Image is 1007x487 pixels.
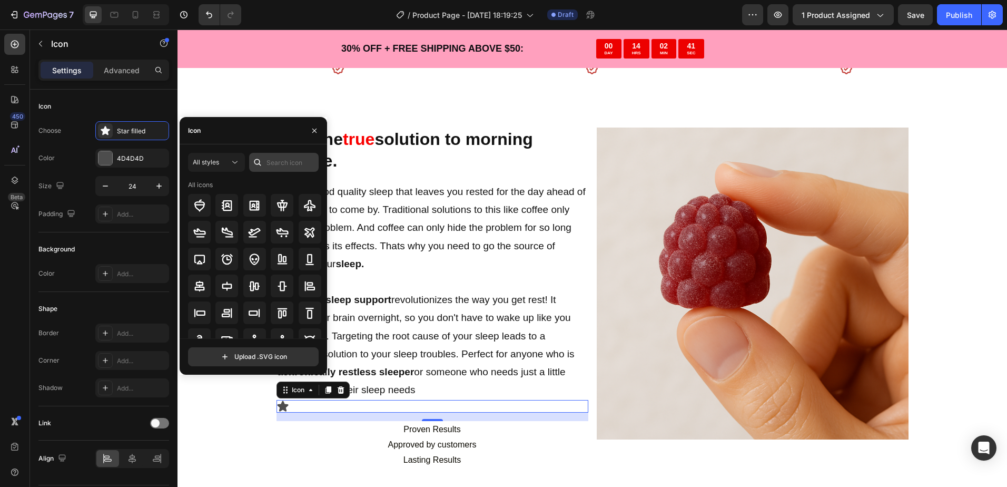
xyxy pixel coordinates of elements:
p: Advanced [104,65,140,76]
div: Padding [38,207,77,221]
div: All icons [188,180,213,190]
span: Draft [558,10,574,20]
div: Add... [117,384,166,393]
div: Link [38,418,51,428]
div: Open Intercom Messenger [971,435,996,461]
span: 1 product assigned [802,9,870,21]
button: 1 product assigned [793,4,894,25]
p: Settings [52,65,82,76]
div: Publish [946,9,972,21]
div: Color [38,153,55,163]
button: All styles [188,153,245,172]
div: Add... [117,210,166,219]
div: Star filled [117,126,166,136]
p: 7 [69,8,74,21]
div: Beta [8,193,25,201]
div: Add... [117,356,166,366]
div: Undo/Redo [199,4,241,25]
span: / [408,9,410,21]
div: Align [38,452,68,466]
button: Save [898,4,933,25]
span: Product Page - [DATE] 18:19:25 [412,9,522,21]
img: gempages_586205701513151179-055f82b5-9ee4-4a08-9728-26747b7ed1ef.png [419,98,731,410]
div: Icon [188,126,201,135]
div: Shadow [38,383,63,393]
div: Border [38,328,59,338]
div: Corner [38,356,60,365]
div: Icon [38,102,51,111]
div: 450 [10,112,25,121]
button: Publish [937,4,981,25]
div: Choose [38,126,61,135]
button: Upload .SVG icon [188,347,319,366]
input: Search icon [249,153,319,172]
span: All styles [193,158,219,166]
iframe: Design area [177,30,1007,487]
div: Add... [117,269,166,279]
div: Background [38,245,75,254]
span: Save [907,11,924,20]
div: Add... [117,329,166,338]
div: Shape [38,304,57,314]
h2: Powerful Ingredients, Proven Benefits [99,456,731,486]
div: Color [38,269,55,278]
div: Size [38,179,66,193]
p: Icon [51,37,141,50]
div: Upload .SVG icon [220,352,287,362]
div: 4D4D4D [117,154,166,163]
button: 7 [4,4,78,25]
